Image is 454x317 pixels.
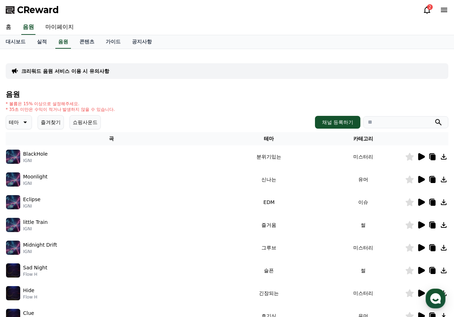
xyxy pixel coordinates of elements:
[6,218,20,232] img: music
[23,272,47,277] p: Flow H
[23,196,40,203] p: Eclipse
[23,241,57,249] p: Midnight Drift
[31,35,52,49] a: 실적
[23,173,48,181] p: Moonlight
[6,286,20,300] img: music
[70,115,101,129] button: 쇼핑사운드
[6,115,32,129] button: 테마
[17,4,59,16] span: CReward
[6,263,20,278] img: music
[74,35,100,49] a: 콘텐츠
[217,214,321,236] td: 즐거움
[321,282,405,305] td: 미스터리
[23,203,40,209] p: IGNI
[2,225,47,243] a: 홈
[217,191,321,214] td: EDM
[23,287,34,294] p: Hide
[100,35,126,49] a: 가이드
[92,225,136,243] a: 설정
[23,294,37,300] p: Flow H
[23,158,48,163] p: IGNI
[126,35,157,49] a: 공지사항
[321,191,405,214] td: 이슈
[315,116,360,129] button: 채널 등록하기
[47,225,92,243] a: 대화
[9,117,19,127] p: 테마
[217,145,321,168] td: 분위기있는
[23,249,57,254] p: IGNI
[40,20,79,35] a: 마이페이지
[6,4,59,16] a: CReward
[6,90,448,98] h4: 음원
[23,226,48,232] p: IGNI
[23,264,47,272] p: Sad Night
[321,236,405,259] td: 미스터리
[38,115,64,129] button: 즐겨찾기
[217,259,321,282] td: 슬픈
[22,236,27,242] span: 홈
[21,68,109,75] a: 크리워드 음원 서비스 이용 시 유의사항
[6,150,20,164] img: music
[6,101,115,107] p: * 볼륨은 15% 이상으로 설정해주세요.
[23,150,48,158] p: BlackHole
[427,4,433,10] div: 2
[55,35,71,49] a: 음원
[6,172,20,187] img: music
[217,236,321,259] td: 그루브
[217,282,321,305] td: 긴장되는
[321,214,405,236] td: 썰
[321,259,405,282] td: 썰
[217,168,321,191] td: 신나는
[23,310,34,317] p: Clue
[6,241,20,255] img: music
[21,20,35,35] a: 음원
[321,145,405,168] td: 미스터리
[423,6,431,14] a: 2
[23,181,48,186] p: IGNI
[6,107,115,112] p: * 35초 미만은 수익이 적거나 발생하지 않을 수 있습니다.
[65,236,73,242] span: 대화
[110,236,118,242] span: 설정
[321,132,405,145] th: 카테고리
[6,195,20,209] img: music
[321,168,405,191] td: 유머
[23,219,48,226] p: little Train
[217,132,321,145] th: 테마
[6,132,217,145] th: 곡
